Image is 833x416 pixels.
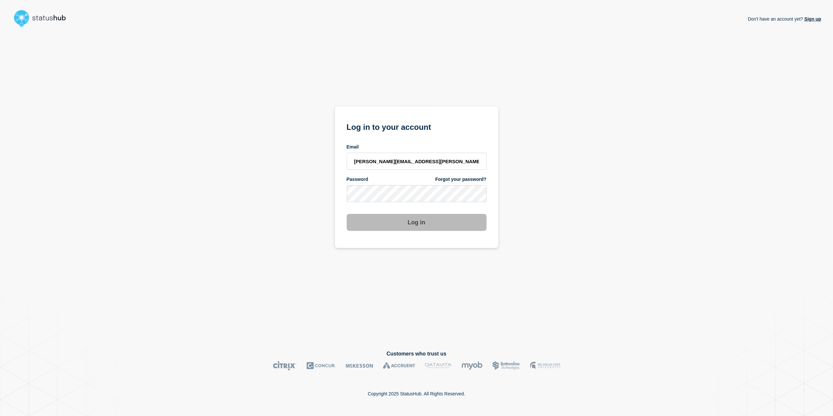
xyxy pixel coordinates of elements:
h2: Customers who trust us [12,351,821,357]
img: Concur logo [307,361,336,371]
button: Log in [347,214,487,231]
input: password input [347,185,487,202]
span: Email [347,144,359,150]
img: DataVita logo [425,361,452,371]
img: Accruent logo [383,361,415,371]
img: Citrix logo [273,361,297,371]
p: Copyright 2025 StatusHub. All Rights Reserved. [368,391,465,396]
img: MSU logo [530,361,560,371]
img: Bottomline logo [492,361,520,371]
input: email input [347,153,487,170]
p: Don't have an account yet? [748,11,821,27]
a: Forgot your password? [435,176,486,182]
a: Sign up [803,16,821,22]
img: myob logo [461,361,483,371]
span: Password [347,176,368,182]
img: McKesson logo [346,361,373,371]
h1: Log in to your account [347,120,487,132]
img: StatusHub logo [12,8,74,29]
